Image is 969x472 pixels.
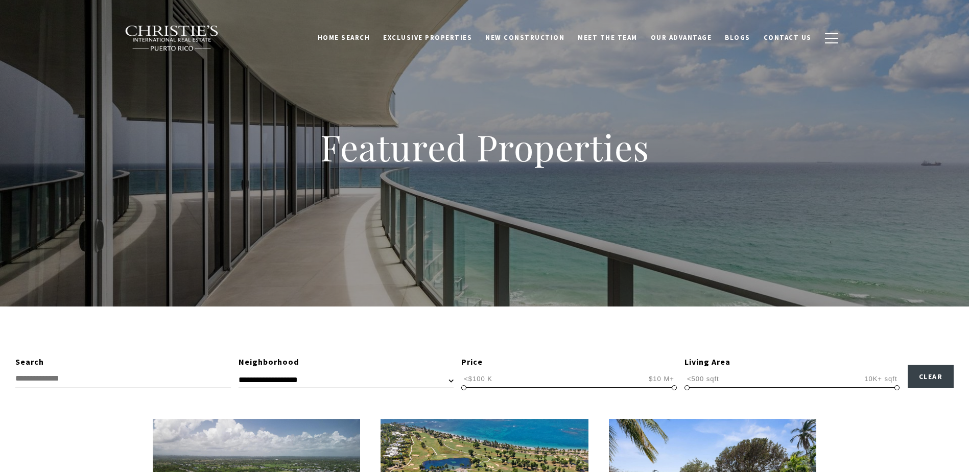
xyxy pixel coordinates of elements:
a: Meet the Team [571,28,644,48]
span: New Construction [485,33,564,42]
span: <500 sqft [684,374,722,384]
div: Search [15,356,231,369]
a: Our Advantage [644,28,719,48]
a: Home Search [311,28,377,48]
a: Exclusive Properties [376,28,479,48]
span: 10K+ sqft [862,374,900,384]
div: Price [461,356,677,369]
button: Clear [908,365,954,388]
a: New Construction [479,28,571,48]
img: Christie's International Real Estate black text logo [125,25,220,52]
span: $10 M+ [646,374,677,384]
span: Exclusive Properties [383,33,472,42]
div: Living Area [684,356,900,369]
span: Our Advantage [651,33,712,42]
a: Blogs [718,28,757,48]
h1: Featured Properties [255,125,715,170]
div: Neighborhood [239,356,454,369]
span: Contact Us [764,33,812,42]
span: <$100 K [461,374,495,384]
span: Blogs [725,33,750,42]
